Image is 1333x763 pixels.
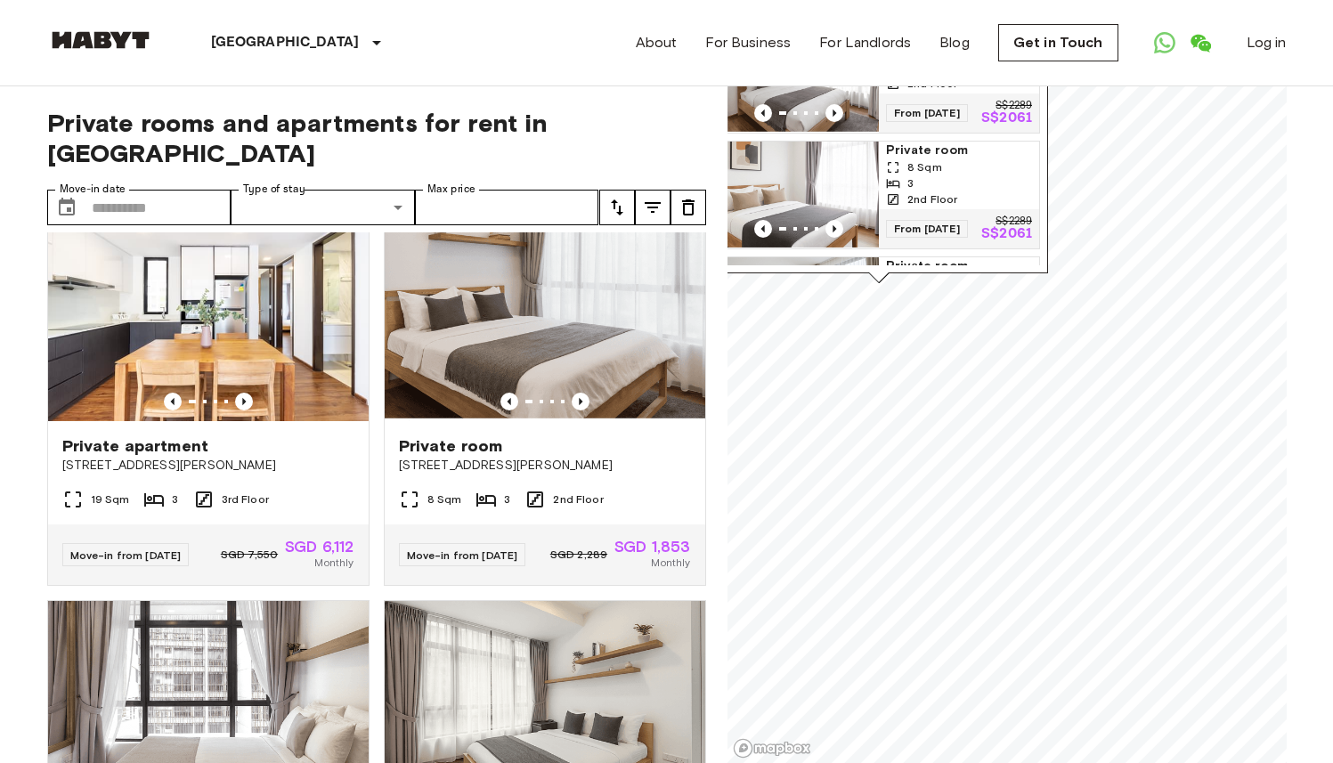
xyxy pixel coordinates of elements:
[614,539,690,555] span: SGD 1,853
[49,190,85,225] button: Choose date
[996,216,1032,227] p: S$2289
[599,190,635,225] button: tune
[705,32,791,53] a: For Business
[907,159,942,175] span: 8 Sqm
[221,547,278,563] span: SGD 7,550
[996,101,1032,111] p: S$2289
[981,111,1032,126] p: S$2061
[1247,32,1287,53] a: Log in
[886,220,968,238] span: From [DATE]
[825,220,843,238] button: Previous image
[981,227,1032,241] p: S$2061
[1183,25,1218,61] a: Open WeChat
[60,182,126,197] label: Move-in date
[62,457,354,475] span: [STREET_ADDRESS][PERSON_NAME]
[47,31,154,49] img: Habyt
[384,207,706,586] a: Marketing picture of unit SG-01-003-001-02Previous imagePrevious imagePrivate room[STREET_ADDRESS...
[211,32,360,53] p: [GEOGRAPHIC_DATA]
[718,256,1040,365] a: Marketing picture of unit SG-01-003-002-02Previous imagePrevious imagePrivate room8 Sqm32nd Floor...
[399,457,691,475] span: [STREET_ADDRESS][PERSON_NAME]
[407,548,518,562] span: Move-in from [DATE]
[754,220,772,238] button: Previous image
[62,435,209,457] span: Private apartment
[939,32,970,53] a: Blog
[635,190,671,225] button: tune
[1147,25,1183,61] a: Open WhatsApp
[500,393,518,410] button: Previous image
[819,32,911,53] a: For Landlords
[314,555,354,571] span: Monthly
[651,555,690,571] span: Monthly
[733,738,811,759] a: Mapbox logo
[385,207,705,421] img: Marketing picture of unit SG-01-003-001-02
[399,435,503,457] span: Private room
[886,142,1032,159] span: Private room
[671,190,706,225] button: tune
[91,491,130,507] span: 19 Sqm
[164,393,182,410] button: Previous image
[222,491,269,507] span: 3rd Floor
[907,175,914,191] span: 3
[70,548,182,562] span: Move-in from [DATE]
[504,491,510,507] span: 3
[47,207,370,586] a: Marketing picture of unit SG-01-002-003-01Previous imagePrevious imagePrivate apartment[STREET_AD...
[47,108,706,168] span: Private rooms and apartments for rent in [GEOGRAPHIC_DATA]
[427,182,475,197] label: Max price
[572,393,589,410] button: Previous image
[285,539,354,555] span: SGD 6,112
[553,491,603,507] span: 2nd Floor
[886,104,968,122] span: From [DATE]
[718,141,1040,249] a: Marketing picture of unit SG-01-003-001-03Previous imagePrevious imagePrivate room8 Sqm32nd Floor...
[998,24,1118,61] a: Get in Touch
[636,32,678,53] a: About
[719,142,879,248] img: Marketing picture of unit SG-01-003-001-03
[719,257,879,364] img: Marketing picture of unit SG-01-003-002-02
[754,104,772,122] button: Previous image
[550,547,607,563] span: SGD 2,289
[825,104,843,122] button: Previous image
[427,491,462,507] span: 8 Sqm
[172,491,178,507] span: 3
[907,191,957,207] span: 2nd Floor
[886,257,1032,275] span: Private room
[235,393,253,410] button: Previous image
[48,207,369,421] img: Marketing picture of unit SG-01-002-003-01
[243,182,305,197] label: Type of stay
